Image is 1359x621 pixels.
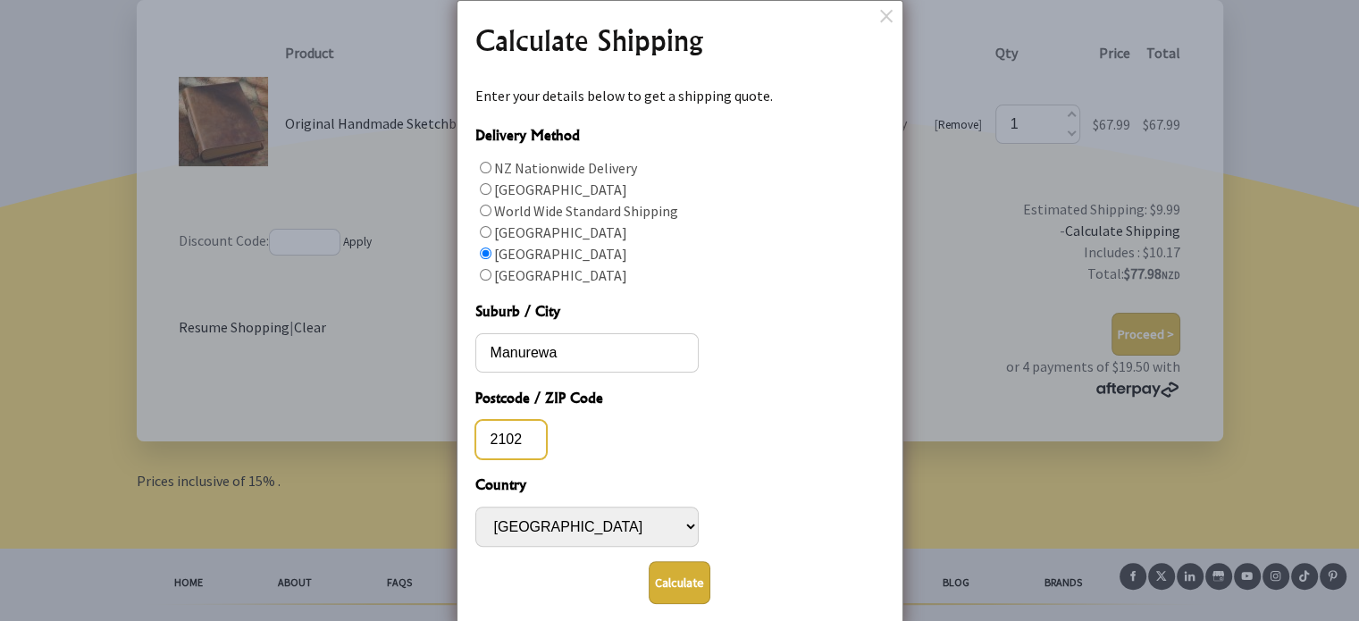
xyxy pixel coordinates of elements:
[475,387,885,413] span: Postcode / ZIP Code
[475,85,885,106] p: Enter your details below to get a shipping quote.
[494,159,637,177] label: NZ Nationwide Delivery
[480,248,491,259] input: Delivery Method
[494,266,627,284] label: [GEOGRAPHIC_DATA]
[475,124,885,150] span: Delivery Method
[475,19,885,62] h2: Calculate Shipping
[480,162,491,173] input: Delivery Method
[480,183,491,195] input: Delivery Method
[475,333,699,373] input: Suburb / City
[475,474,885,499] span: Country
[494,180,627,198] label: [GEOGRAPHIC_DATA]
[494,245,627,263] label: [GEOGRAPHIC_DATA]
[494,202,678,220] label: World Wide Standard Shipping
[475,420,547,459] input: Postcode / ZIP Code
[475,300,885,326] span: Suburb / City
[494,223,627,241] label: [GEOGRAPHIC_DATA]
[480,269,491,281] input: Delivery Method
[480,226,491,238] input: Delivery Method
[649,561,710,604] button: Calculate
[475,507,699,547] select: Country
[480,205,491,216] input: Delivery Method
